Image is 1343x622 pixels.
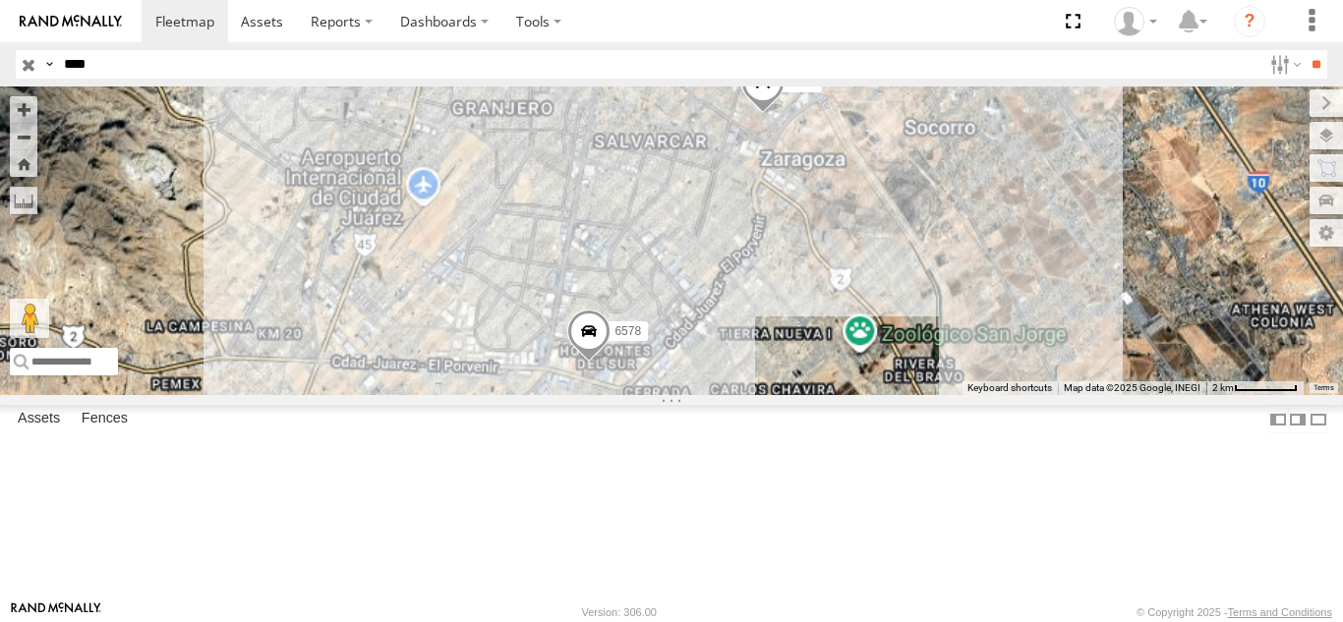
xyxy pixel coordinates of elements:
i: ? [1234,6,1265,37]
label: Map Settings [1310,219,1343,247]
button: Map Scale: 2 km per 61 pixels [1206,381,1304,395]
button: Zoom in [10,96,37,123]
span: Map data ©2025 Google, INEGI [1064,382,1200,393]
label: Search Query [41,50,57,79]
span: 2 km [1212,382,1234,393]
label: Dock Summary Table to the Right [1288,405,1308,433]
label: Dock Summary Table to the Left [1268,405,1288,433]
div: Daniel Lupio [1107,7,1164,36]
button: Zoom Home [10,150,37,177]
button: Keyboard shortcuts [967,381,1052,395]
a: Terms (opens in new tab) [1314,383,1334,391]
label: Search Filter Options [1262,50,1305,79]
div: Version: 306.00 [582,606,657,618]
button: Zoom out [10,123,37,150]
a: Terms and Conditions [1228,606,1332,618]
span: 6578 [614,324,641,338]
label: Fences [72,406,138,433]
label: Measure [10,187,37,214]
label: Assets [8,406,70,433]
img: rand-logo.svg [20,15,122,28]
label: Hide Summary Table [1309,405,1328,433]
a: Visit our Website [11,602,101,622]
button: Drag Pegman onto the map to open Street View [10,299,49,338]
div: © Copyright 2025 - [1137,606,1332,618]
